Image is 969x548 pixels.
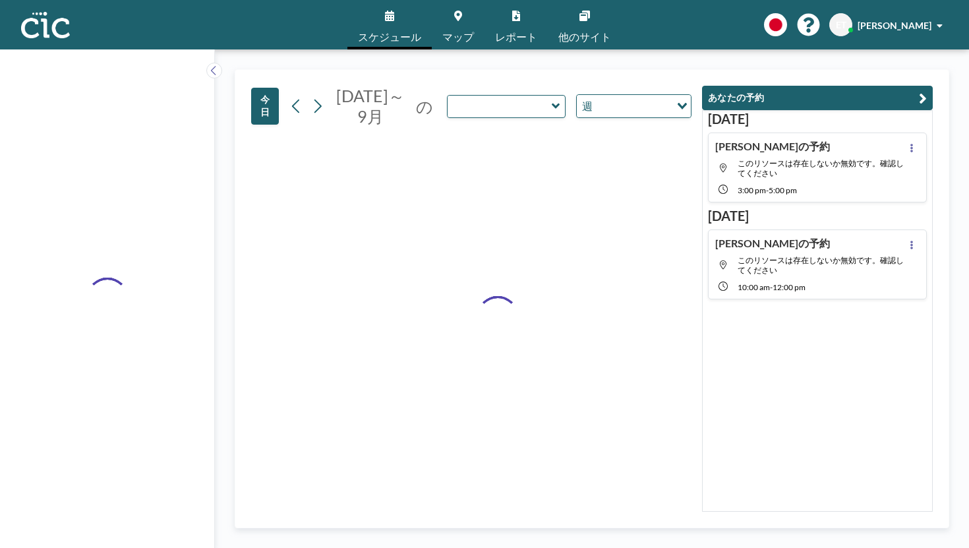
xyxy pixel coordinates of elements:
[708,111,927,127] h3: [DATE]
[715,140,830,153] h4: [PERSON_NAME]の予約
[708,92,765,103] font: あなたの予約
[858,20,931,31] font: [PERSON_NAME]
[260,94,270,117] font: 今日
[702,86,933,110] button: あなたの予約
[836,19,846,30] font: ET
[558,30,611,43] font: 他のサイト
[358,30,421,43] font: スケジュール
[738,282,770,292] span: 10:00 AM
[582,100,593,112] font: 週
[597,98,669,115] input: オプションを検索
[416,96,433,116] font: の
[442,30,474,43] font: マップ
[21,12,70,38] img: 組織ロゴ
[769,185,797,195] span: 5:00 PM
[766,185,769,195] span: -
[738,185,766,195] span: 3:00 PM
[251,88,279,125] button: 今日
[715,237,830,250] h4: [PERSON_NAME]の予約
[770,282,773,292] span: -
[336,86,405,126] font: [DATE]～9月
[773,282,806,292] span: 12:00 PM
[577,95,691,117] div: オプションを検索
[738,158,904,178] span: このリソースは存在しないか無効です。確認してください
[708,208,927,224] h3: [DATE]
[495,30,537,43] font: レポート
[738,255,904,275] span: このリソースは存在しないか無効です。確認してください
